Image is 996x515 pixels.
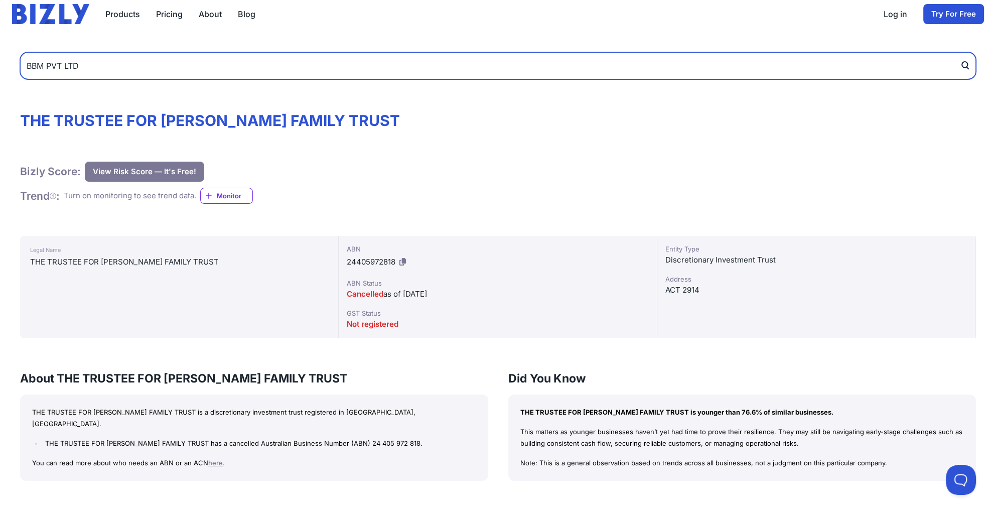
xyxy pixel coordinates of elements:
[20,370,488,387] h3: About THE TRUSTEE FOR [PERSON_NAME] FAMILY TRUST
[156,8,183,20] a: Pricing
[347,308,649,318] div: GST Status
[520,407,964,418] p: THE TRUSTEE FOR [PERSON_NAME] FAMILY TRUST is younger than 76.6% of similar businesses.
[520,426,964,449] p: This matters as younger businesses haven’t yet had time to prove their resilience. They may still...
[347,288,649,300] div: as of [DATE]
[43,438,476,449] li: THE TRUSTEE FOR [PERSON_NAME] FAMILY TRUST has a cancelled Australian Business Number (ABN) 24 40...
[923,4,984,24] a: Try For Free
[20,111,976,130] h1: THE TRUSTEE FOR [PERSON_NAME] FAMILY TRUST
[884,8,907,20] a: Log in
[208,459,223,467] a: here
[946,465,976,495] iframe: Toggle Customer Support
[347,257,395,267] span: 24405972818
[20,165,81,178] h1: Bizly Score:
[347,289,383,299] span: Cancelled
[30,244,328,256] div: Legal Name
[347,319,398,329] span: Not registered
[665,254,967,266] div: Discretionary Investment Trust
[64,190,196,202] div: Turn on monitoring to see trend data.
[20,189,60,203] h1: Trend :
[520,457,964,469] p: Note: This is a general observation based on trends across all businesses, not a judgment on this...
[665,244,967,254] div: Entity Type
[105,8,140,20] button: Products
[238,8,255,20] a: Blog
[347,244,649,254] div: ABN
[32,407,476,430] p: THE TRUSTEE FOR [PERSON_NAME] FAMILY TRUST is a discretionary investment trust registered in [GEO...
[200,188,253,204] a: Monitor
[508,370,976,387] h3: Did You Know
[32,457,476,469] p: You can read more about who needs an ABN or an ACN .
[347,278,649,288] div: ABN Status
[20,52,976,79] input: Search by Name, ABN or ACN
[217,191,252,201] span: Monitor
[199,8,222,20] a: About
[665,284,967,296] div: ACT 2914
[85,162,204,182] button: View Risk Score — It's Free!
[665,274,967,284] div: Address
[30,256,328,268] div: THE TRUSTEE FOR [PERSON_NAME] FAMILY TRUST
